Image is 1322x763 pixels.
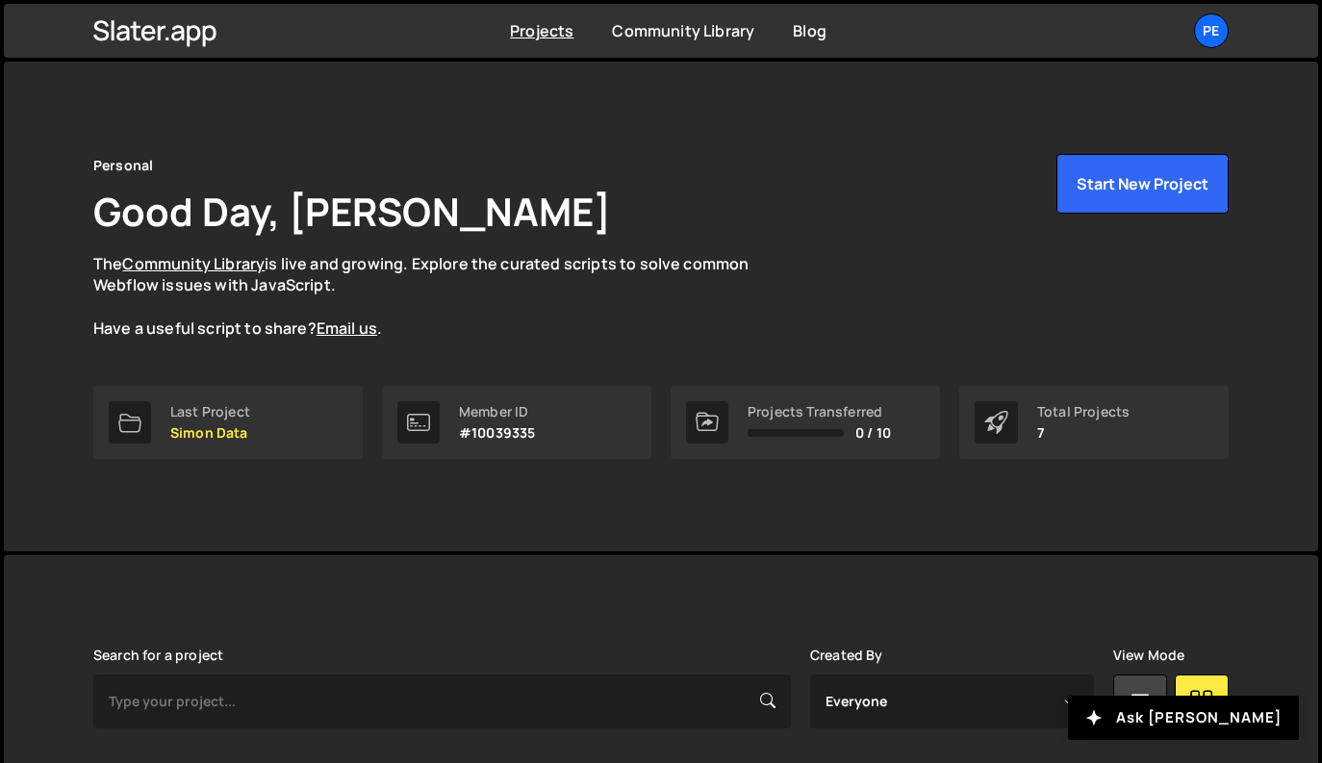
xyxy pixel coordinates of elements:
[510,20,573,41] a: Projects
[793,20,826,41] a: Blog
[1037,404,1130,420] div: Total Projects
[93,154,153,177] div: Personal
[93,674,791,728] input: Type your project...
[93,386,363,459] a: Last Project Simon Data
[855,425,891,441] span: 0 / 10
[810,648,883,663] label: Created By
[1068,696,1299,740] button: Ask [PERSON_NAME]
[170,404,250,420] div: Last Project
[93,648,223,663] label: Search for a project
[1113,648,1184,663] label: View Mode
[93,185,611,238] h1: Good Day, [PERSON_NAME]
[459,404,535,420] div: Member ID
[1194,13,1229,48] a: Pe
[170,425,250,441] p: Simon Data
[748,404,891,420] div: Projects Transferred
[612,20,754,41] a: Community Library
[317,318,377,339] a: Email us
[459,425,535,441] p: #10039335
[1056,154,1229,214] button: Start New Project
[93,253,786,340] p: The is live and growing. Explore the curated scripts to solve common Webflow issues with JavaScri...
[122,253,265,274] a: Community Library
[1037,425,1130,441] p: 7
